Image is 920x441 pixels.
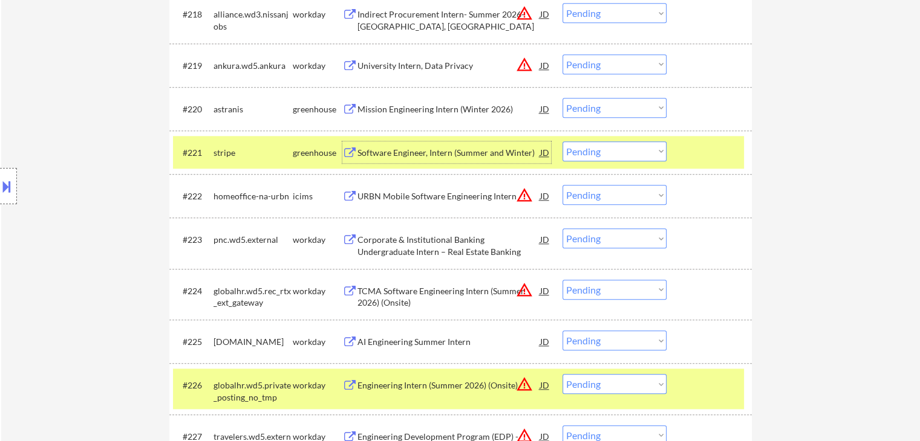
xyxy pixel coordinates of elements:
div: University Intern, Data Privacy [357,60,540,72]
div: JD [539,3,551,25]
button: warning_amber [516,56,533,73]
div: pnc.wd5.external [214,234,293,246]
div: JD [539,330,551,352]
div: #218 [183,8,204,21]
div: URBN Mobile Software Engineering Intern [357,190,540,202]
div: workday [293,60,342,72]
div: JD [539,228,551,250]
div: [DOMAIN_NAME] [214,336,293,348]
div: workday [293,285,342,297]
div: Mission Engineering Intern (Winter 2026) [357,103,540,115]
div: JD [539,54,551,76]
div: ankura.wd5.ankura [214,60,293,72]
button: warning_amber [516,282,533,298]
div: JD [539,374,551,396]
div: #225 [183,336,204,348]
div: Corporate & Institutional Banking Undergraduate Intern – Real Estate Banking [357,234,540,257]
div: homeoffice-na-urbn [214,190,293,202]
div: icims [293,190,342,202]
div: #226 [183,379,204,391]
div: JD [539,280,551,301]
div: globalhr.wd5.private_posting_no_tmp [214,379,293,403]
div: Software Engineer, Intern (Summer and Winter) [357,147,540,159]
button: warning_amber [516,5,533,22]
div: workday [293,379,342,391]
div: stripe [214,147,293,159]
div: JD [539,185,551,207]
div: Indirect Procurement Intern- Summer 2026- [GEOGRAPHIC_DATA], [GEOGRAPHIC_DATA] [357,8,540,32]
div: #219 [183,60,204,72]
div: workday [293,336,342,348]
button: warning_amber [516,376,533,393]
button: warning_amber [516,187,533,204]
div: greenhouse [293,103,342,115]
div: globalhr.wd5.rec_rtx_ext_gateway [214,285,293,309]
div: AI Engineering Summer Intern [357,336,540,348]
div: JD [539,141,551,163]
div: workday [293,8,342,21]
div: astranis [214,103,293,115]
div: TCMA Software Engineering Intern (Summer 2026) (Onsite) [357,285,540,309]
div: alliance.wd3.nissanjobs [214,8,293,32]
div: greenhouse [293,147,342,159]
div: workday [293,234,342,246]
div: Engineering Intern (Summer 2026) (Onsite) [357,379,540,391]
div: JD [539,98,551,120]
